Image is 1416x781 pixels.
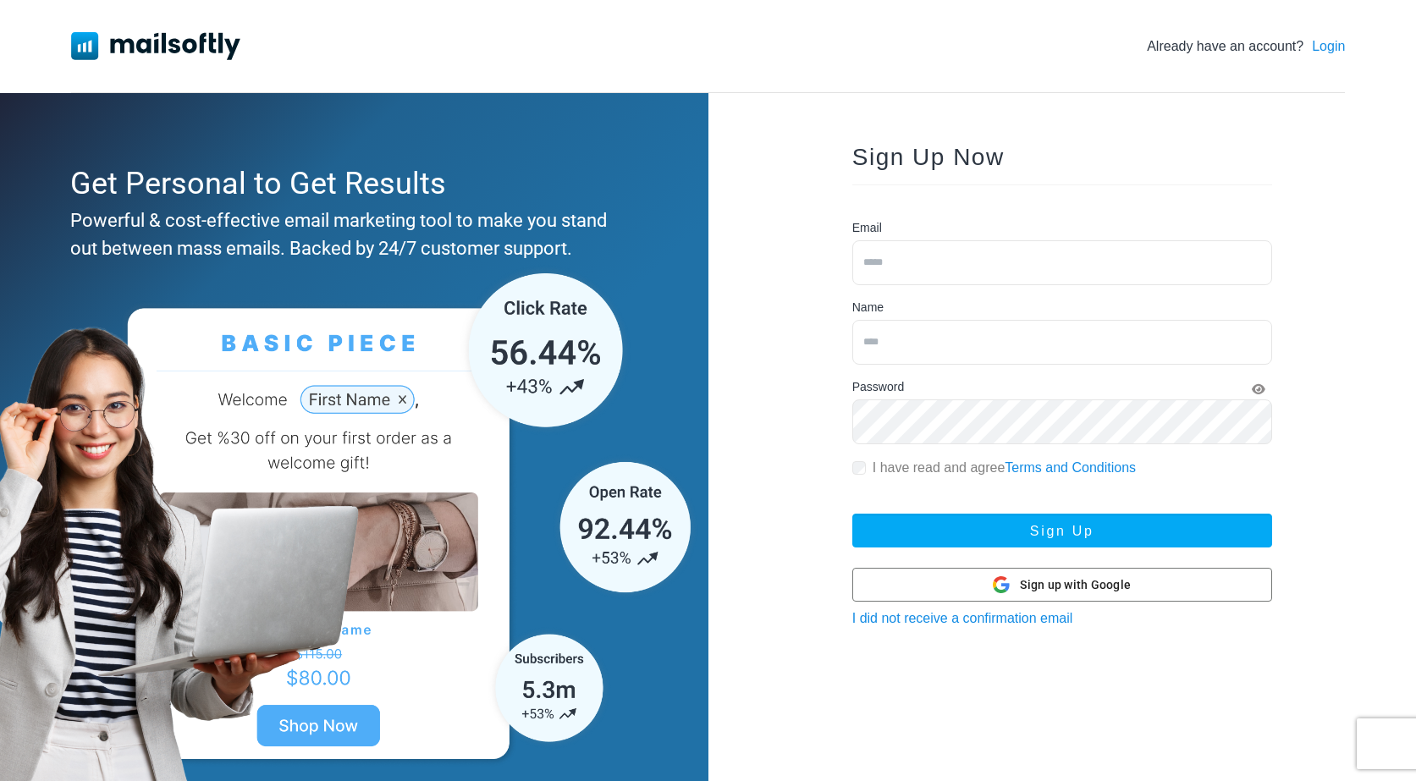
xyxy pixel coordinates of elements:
label: Email [852,219,882,237]
img: Mailsoftly [71,32,240,59]
div: Powerful & cost-effective email marketing tool to make you stand out between mass emails. Backed ... [70,206,630,262]
button: Sign up with Google [852,568,1272,602]
label: I have read and agree [873,458,1136,478]
button: Sign Up [852,514,1272,547]
span: Sign Up Now [852,144,1005,170]
a: I did not receive a confirmation email [852,611,1073,625]
div: Get Personal to Get Results [70,161,630,206]
a: Terms and Conditions [1005,460,1136,475]
i: Show Password [1252,383,1265,395]
a: Login [1312,36,1345,57]
label: Password [852,378,904,396]
div: Already have an account? [1147,36,1345,57]
span: Sign up with Google [1020,576,1131,594]
label: Name [852,299,884,316]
